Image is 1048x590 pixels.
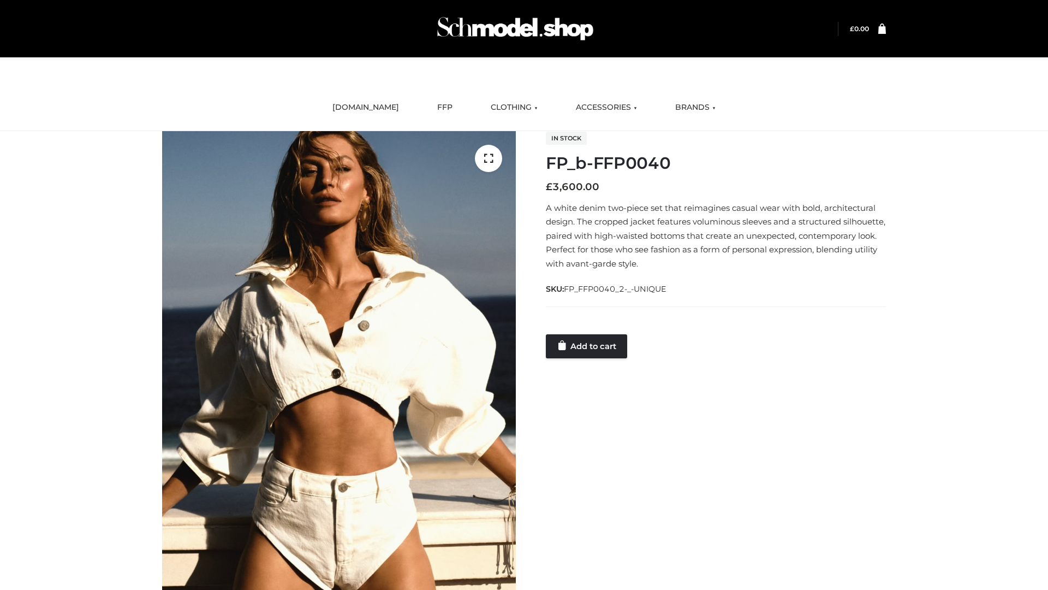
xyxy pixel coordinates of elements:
p: A white denim two-piece set that reimagines casual wear with bold, architectural design. The crop... [546,201,886,271]
img: Schmodel Admin 964 [433,7,597,50]
a: ACCESSORIES [568,96,645,120]
span: £ [546,181,552,193]
h1: FP_b-FFP0040 [546,154,886,173]
a: £0.00 [850,25,869,33]
bdi: 3,600.00 [546,181,599,193]
a: CLOTHING [483,96,546,120]
a: [DOMAIN_NAME] [324,96,407,120]
a: BRANDS [667,96,724,120]
span: SKU: [546,282,668,296]
span: In stock [546,132,587,145]
a: Add to cart [546,334,627,358]
span: FP_FFP0040_2-_-UNIQUE [564,284,666,294]
span: £ [850,25,854,33]
a: FFP [429,96,461,120]
bdi: 0.00 [850,25,869,33]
